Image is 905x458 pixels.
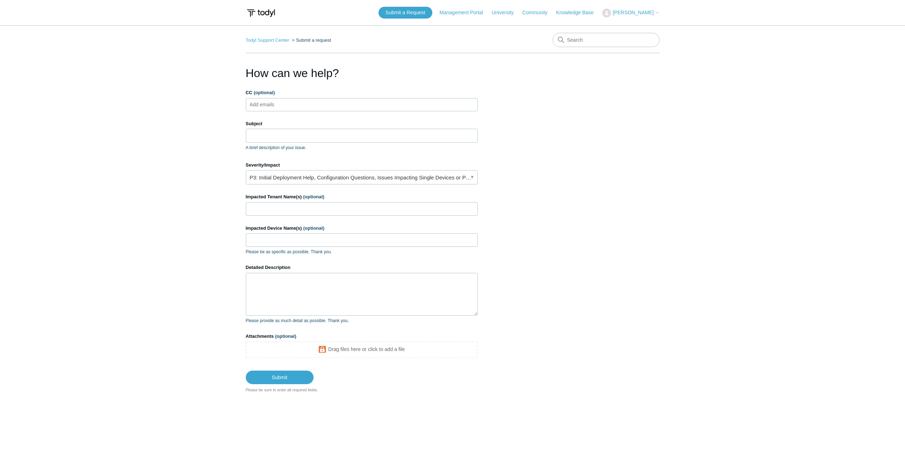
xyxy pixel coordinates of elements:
[556,9,601,16] a: Knowledge Base
[522,9,555,16] a: Community
[246,6,276,20] img: Todyl Support Center Help Center home page
[246,162,478,169] label: Severity/Impact
[553,33,660,47] input: Search
[290,37,331,43] li: Submit a request
[247,99,289,110] input: Add emails
[246,37,291,43] li: Todyl Support Center
[246,333,478,340] label: Attachments
[246,89,478,96] label: CC
[246,65,478,82] h1: How can we help?
[246,387,478,393] div: Please be sure to enter all required fields.
[246,120,478,127] label: Subject
[303,194,324,199] span: (optional)
[378,7,432,19] a: Submit a Request
[246,317,478,324] p: Please provide as much detail as possible. Thank you.
[246,249,478,255] p: Please be as specific as possible. Thank you.
[246,144,478,151] p: A brief description of your issue.
[439,9,490,16] a: Management Portal
[246,193,478,200] label: Impacted Tenant Name(s)
[492,9,520,16] a: University
[254,90,275,95] span: (optional)
[246,225,478,232] label: Impacted Device Name(s)
[602,9,659,17] button: [PERSON_NAME]
[612,10,654,15] span: [PERSON_NAME]
[246,37,289,43] a: Todyl Support Center
[246,371,314,384] input: Submit
[246,264,478,271] label: Detailed Description
[303,225,324,231] span: (optional)
[275,334,296,339] span: (optional)
[246,170,478,184] a: P3: Initial Deployment Help, Configuration Questions, Issues Impacting Single Devices or Past Out...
